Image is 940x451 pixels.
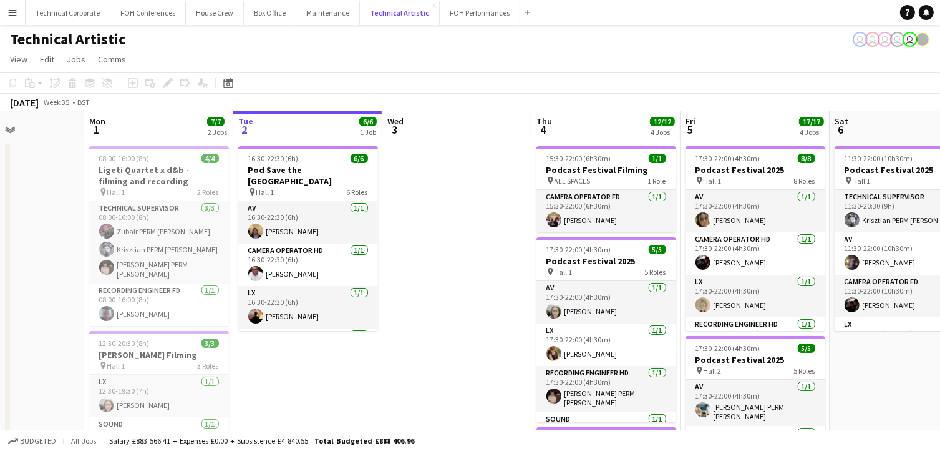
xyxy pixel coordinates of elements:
span: Budgeted [20,437,56,445]
span: 7/7 [207,117,225,126]
app-job-card: 08:00-16:00 (8h)4/4Ligeti Quartet x d&b - filming and recording Hall 12 RolesTechnical Supervisor... [89,146,229,326]
span: Hall 1 [107,187,125,197]
span: Fri [686,116,695,127]
app-card-role: Camera Operator HD1/116:30-22:30 (6h)[PERSON_NAME] [238,244,378,286]
app-card-role: AV1/117:30-22:00 (4h30m)[PERSON_NAME] [536,281,676,324]
h3: Podcast Festival 2025 [686,164,825,176]
app-card-role: Camera Operator FD1/115:30-22:00 (6h30m)[PERSON_NAME] [536,190,676,232]
app-card-role: Camera Operator HD1/117:30-22:00 (4h30m)[PERSON_NAME] [686,232,825,275]
div: Salary £883 566.41 + Expenses £0.00 + Subsistence £4 840.55 = [109,436,414,445]
div: 2 Jobs [208,127,227,137]
app-job-card: 17:30-22:00 (4h30m)5/5Podcast Festival 2025 Hall 15 RolesAV1/117:30-22:00 (4h30m)[PERSON_NAME]LX1... [536,237,676,422]
span: Wed [387,116,404,127]
span: 5 Roles [645,267,666,277]
app-card-role: AV1/117:30-22:00 (4h30m)[PERSON_NAME] [686,190,825,232]
h3: Pod Save the [GEOGRAPHIC_DATA] [238,164,378,187]
app-card-role: Recording Engineer HD1/117:30-22:00 (4h30m)[PERSON_NAME] PERM [PERSON_NAME] [536,366,676,412]
app-user-avatar: Abby Hubbard [853,32,868,47]
span: 6 [833,122,848,137]
h3: Podcast Festival 2025 [686,354,825,365]
div: 4 Jobs [651,127,674,137]
span: 3/3 [201,339,219,348]
span: Week 35 [41,97,72,107]
span: Hall 1 [256,187,274,197]
app-job-card: 15:30-22:00 (6h30m)1/1Podcast Festival Filming ALL SPACES1 RoleCamera Operator FD1/115:30-22:00 (... [536,146,676,232]
div: BST [77,97,90,107]
span: 1 [87,122,105,137]
span: 8/8 [798,154,815,163]
a: View [5,51,32,67]
app-card-role: LX1/116:30-22:30 (6h)[PERSON_NAME] [238,286,378,329]
span: Total Budgeted £888 406.96 [314,436,414,445]
div: 1 Job [360,127,376,137]
span: 11:30-22:00 (10h30m) [845,154,913,163]
span: Comms [98,54,126,65]
span: Hall 1 [853,176,871,186]
span: 4 [535,122,552,137]
span: 4/4 [201,154,219,163]
span: 6 Roles [347,187,368,197]
app-user-avatar: Liveforce Admin [890,32,905,47]
span: Hall 1 [555,267,573,277]
span: 1 Role [648,176,666,186]
span: 5/5 [798,344,815,353]
app-user-avatar: Gabrielle Barr [915,32,930,47]
app-job-card: 16:30-22:30 (6h)6/6Pod Save the [GEOGRAPHIC_DATA] Hall 16 RolesAV1/116:30-22:30 (6h)[PERSON_NAME]... [238,146,378,331]
app-card-role: LX1/117:30-22:00 (4h30m)[PERSON_NAME] [686,275,825,317]
a: Edit [35,51,59,67]
span: Tue [238,116,253,127]
span: Hall 2 [704,366,722,375]
span: 1/1 [649,154,666,163]
span: 5 Roles [794,366,815,375]
span: Edit [40,54,54,65]
span: 3 [385,122,404,137]
button: Technical Artistic [360,1,440,25]
span: 12:30-20:30 (8h) [99,339,150,348]
span: 3 Roles [198,361,219,370]
span: 17:30-22:00 (4h30m) [695,344,760,353]
span: Thu [536,116,552,127]
span: Mon [89,116,105,127]
app-card-role: LX1/112:30-19:30 (7h)[PERSON_NAME] [89,375,229,417]
h1: Technical Artistic [10,30,125,49]
span: All jobs [69,436,99,445]
span: 17:30-22:00 (4h30m) [695,154,760,163]
span: 15:30-22:00 (6h30m) [546,154,611,163]
app-card-role: AV1/116:30-22:30 (6h)[PERSON_NAME] [238,201,378,244]
h3: Podcast Festival Filming [536,164,676,176]
h3: Podcast Festival 2025 [536,255,676,267]
button: FOH Conferences [110,1,186,25]
span: 5 [684,122,695,137]
app-card-role: Technical Supervisor3/308:00-16:00 (8h)Zubair PERM [PERSON_NAME]Krisztian PERM [PERSON_NAME][PERS... [89,201,229,284]
app-card-role: AV1/117:30-22:00 (4h30m)[PERSON_NAME] PERM [PERSON_NAME] [686,380,825,426]
span: Jobs [67,54,85,65]
app-card-role: Recording Engineer FD1/108:00-16:00 (8h)[PERSON_NAME] [89,284,229,326]
span: Hall 1 [107,361,125,370]
app-card-role: LX1/117:30-22:00 (4h30m)[PERSON_NAME] [536,324,676,366]
button: House Crew [186,1,244,25]
span: View [10,54,27,65]
span: 6/6 [359,117,377,126]
span: Sat [835,116,848,127]
span: 17/17 [799,117,824,126]
button: FOH Performances [440,1,520,25]
app-card-role: Recording Engineer HD1/117:30-22:00 (4h30m) [686,317,825,364]
span: 08:00-16:00 (8h) [99,154,150,163]
span: Hall 1 [704,176,722,186]
div: [DATE] [10,96,39,109]
span: ALL SPACES [555,176,591,186]
a: Comms [93,51,131,67]
button: Box Office [244,1,296,25]
h3: Ligeti Quartet x d&b - filming and recording [89,164,229,187]
app-job-card: 17:30-22:00 (4h30m)8/8Podcast Festival 2025 Hall 18 RolesAV1/117:30-22:00 (4h30m)[PERSON_NAME]Cam... [686,146,825,331]
span: 5/5 [649,245,666,254]
span: 2 [236,122,253,137]
span: 6/6 [351,154,368,163]
a: Jobs [62,51,90,67]
app-user-avatar: Liveforce Admin [878,32,893,47]
app-card-role: Recording Engineer HD1/1 [238,329,378,375]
